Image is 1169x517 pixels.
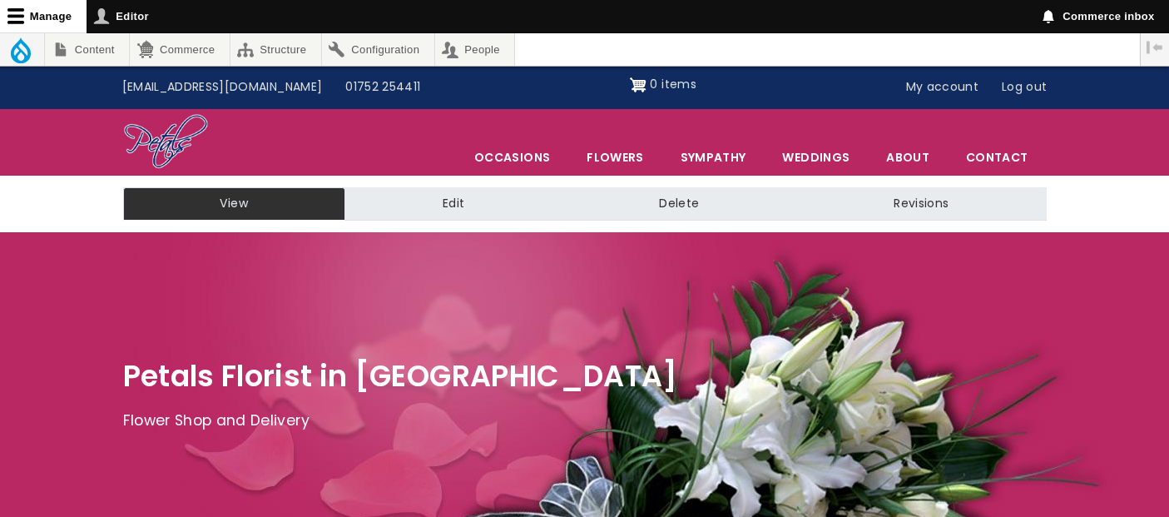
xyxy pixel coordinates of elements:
a: Delete [562,187,796,221]
a: Structure [230,33,321,66]
a: My account [894,72,991,103]
a: Edit [345,187,562,221]
img: Shopping cart [630,72,646,98]
a: View [123,187,345,221]
p: Flower Shop and Delivery [123,409,1047,434]
a: Shopping cart 0 items [630,72,696,98]
a: [EMAIL_ADDRESS][DOMAIN_NAME] [111,72,334,103]
a: Commerce [130,33,229,66]
a: Revisions [796,187,1046,221]
a: 01752 254411 [334,72,432,103]
a: Sympathy [663,140,764,175]
span: 0 items [650,76,696,92]
a: Log out [990,72,1058,103]
a: About [869,140,947,175]
nav: Tabs [111,187,1059,221]
span: Petals Florist in [GEOGRAPHIC_DATA] [123,355,678,396]
span: Weddings [765,140,867,175]
img: Home [123,113,209,172]
button: Vertical orientation [1141,33,1169,62]
a: People [435,33,515,66]
a: Content [45,33,129,66]
span: Occasions [457,140,567,175]
a: Configuration [322,33,434,66]
a: Contact [949,140,1045,175]
a: Flowers [569,140,661,175]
